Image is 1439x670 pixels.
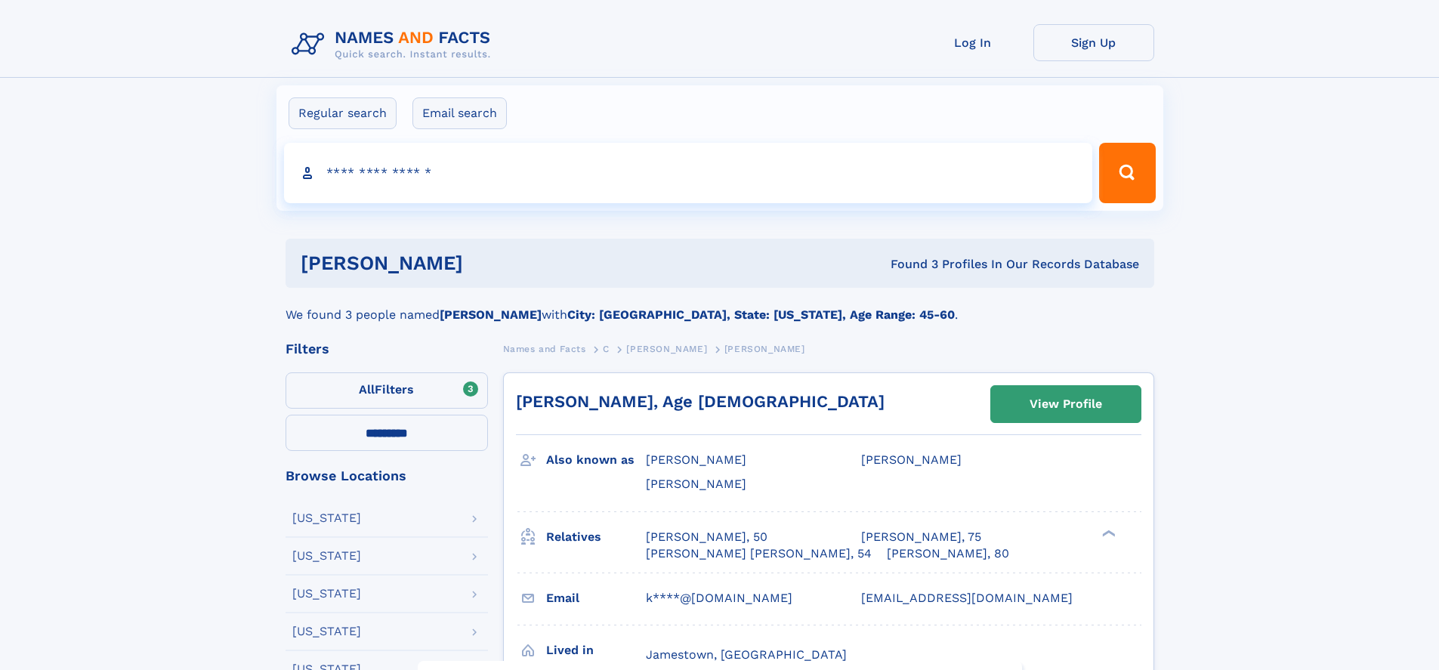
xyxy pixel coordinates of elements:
[286,469,488,483] div: Browse Locations
[861,591,1073,605] span: [EMAIL_ADDRESS][DOMAIN_NAME]
[516,392,885,411] a: [PERSON_NAME], Age [DEMOGRAPHIC_DATA]
[1099,143,1155,203] button: Search Button
[1030,387,1102,421] div: View Profile
[646,477,746,491] span: [PERSON_NAME]
[1033,24,1154,61] a: Sign Up
[286,342,488,356] div: Filters
[546,524,646,550] h3: Relatives
[284,143,1093,203] input: search input
[603,339,610,358] a: C
[412,97,507,129] label: Email search
[646,452,746,467] span: [PERSON_NAME]
[546,638,646,663] h3: Lived in
[677,256,1139,273] div: Found 3 Profiles In Our Records Database
[292,625,361,638] div: [US_STATE]
[289,97,397,129] label: Regular search
[292,588,361,600] div: [US_STATE]
[626,344,707,354] span: [PERSON_NAME]
[440,307,542,322] b: [PERSON_NAME]
[546,447,646,473] h3: Also known as
[991,386,1141,422] a: View Profile
[286,372,488,409] label: Filters
[724,344,805,354] span: [PERSON_NAME]
[1098,528,1116,538] div: ❯
[546,585,646,611] h3: Email
[503,339,586,358] a: Names and Facts
[646,647,847,662] span: Jamestown, [GEOGRAPHIC_DATA]
[887,545,1009,562] a: [PERSON_NAME], 80
[286,24,503,65] img: Logo Names and Facts
[567,307,955,322] b: City: [GEOGRAPHIC_DATA], State: [US_STATE], Age Range: 45-60
[603,344,610,354] span: C
[646,529,767,545] a: [PERSON_NAME], 50
[292,550,361,562] div: [US_STATE]
[301,254,677,273] h1: [PERSON_NAME]
[861,529,981,545] a: [PERSON_NAME], 75
[912,24,1033,61] a: Log In
[359,382,375,397] span: All
[646,545,872,562] a: [PERSON_NAME] [PERSON_NAME], 54
[861,452,962,467] span: [PERSON_NAME]
[626,339,707,358] a: [PERSON_NAME]
[286,288,1154,324] div: We found 3 people named with .
[292,512,361,524] div: [US_STATE]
